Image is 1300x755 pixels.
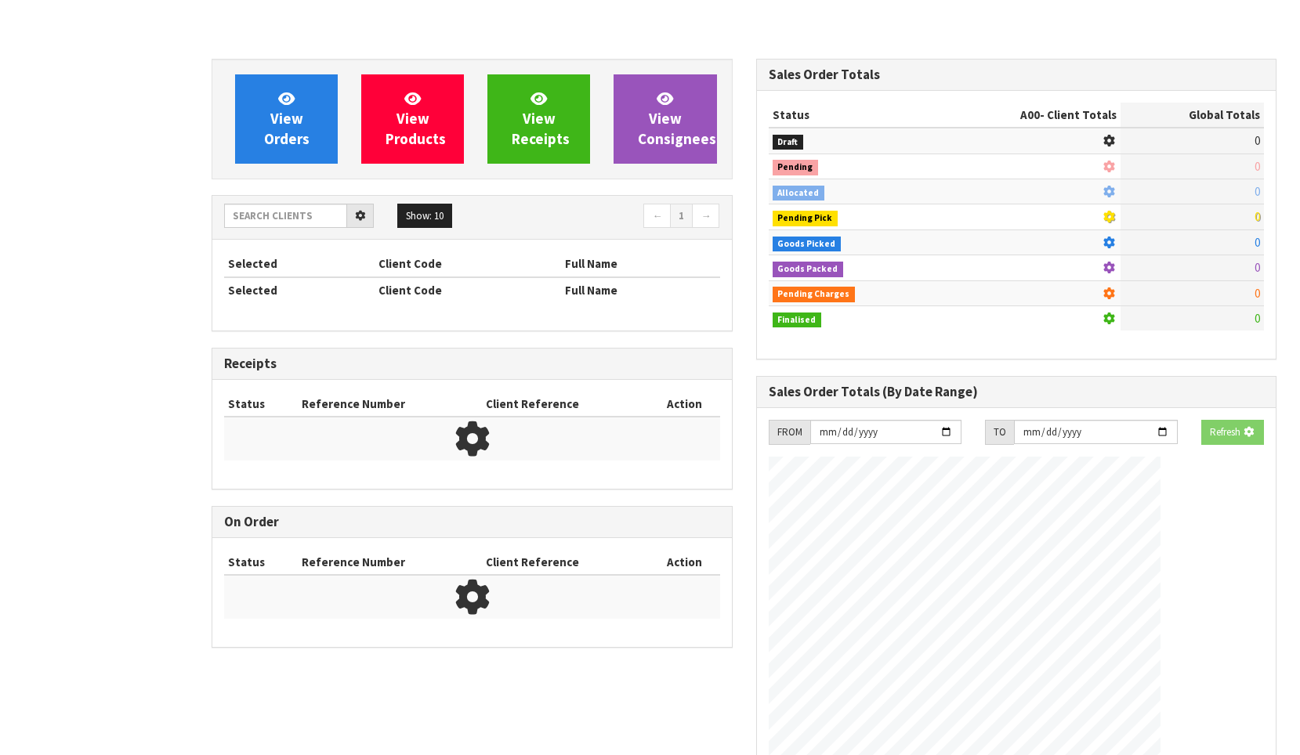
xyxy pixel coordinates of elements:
span: Pending [773,160,819,175]
span: 0 [1255,209,1260,224]
span: Pending Pick [773,211,838,226]
input: Search clients [224,204,347,228]
span: Goods Picked [773,237,842,252]
span: Goods Packed [773,262,844,277]
a: ViewReceipts [487,74,590,164]
nav: Page navigation [483,204,719,231]
span: 0 [1255,235,1260,250]
span: Pending Charges [773,287,856,302]
span: 0 [1255,159,1260,174]
th: Reference Number [298,392,482,417]
span: View Orders [264,89,310,148]
button: Show: 10 [397,204,452,229]
th: Client Code [375,277,562,302]
th: Status [224,392,298,417]
span: Draft [773,135,804,150]
span: 0 [1255,184,1260,199]
span: View Products [386,89,446,148]
th: Full Name [561,251,719,276]
th: Global Totals [1121,103,1264,128]
a: ViewProducts [361,74,464,164]
a: ViewOrders [235,74,338,164]
th: Selected [224,251,375,276]
span: View Receipts [512,89,570,148]
div: FROM [769,420,810,445]
span: 0 [1255,133,1260,148]
a: → [692,204,719,229]
a: ViewConsignees [614,74,716,164]
th: Client Reference [482,392,649,417]
span: A00 [1020,107,1040,122]
h3: Sales Order Totals [769,67,1265,82]
th: Client Reference [482,550,649,575]
button: Refresh [1201,420,1264,445]
h3: On Order [224,515,720,529]
th: Action [649,550,720,575]
span: Finalised [773,312,822,328]
span: 0 [1255,286,1260,301]
div: TO [985,420,1014,445]
a: 1 [670,204,693,229]
th: Action [649,392,720,417]
h3: Sales Order Totals (By Date Range) [769,385,1265,399]
th: Full Name [561,277,719,302]
span: 0 [1255,260,1260,275]
span: 0 [1255,311,1260,326]
a: ← [643,204,671,229]
h3: Receipts [224,356,720,371]
th: Selected [224,277,375,302]
th: Client Code [375,251,562,276]
span: Allocated [773,186,825,201]
span: View Consignees [638,89,716,148]
th: Reference Number [298,550,482,575]
th: Status [224,550,298,575]
th: - Client Totals [932,103,1121,128]
th: Status [769,103,932,128]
